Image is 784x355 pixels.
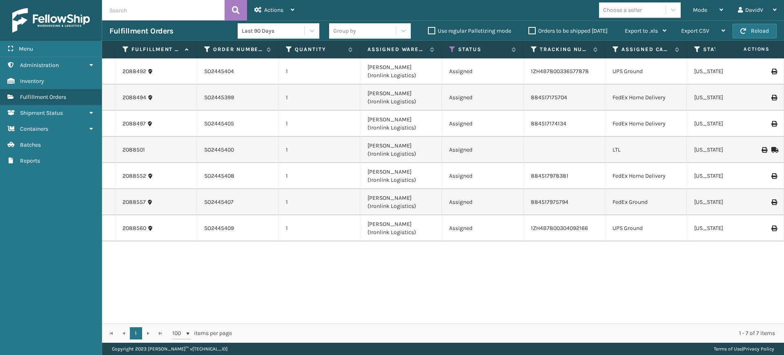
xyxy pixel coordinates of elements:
[458,46,508,53] label: Status
[531,172,568,179] a: 884517978381
[278,111,360,137] td: 1
[122,224,146,232] a: 2088560
[122,94,146,102] a: 2088494
[428,27,511,34] label: Use regular Palletizing mode
[20,78,44,85] span: Inventory
[360,85,442,111] td: [PERSON_NAME] (Ironlink Logistics)
[531,68,589,75] a: 1ZH4B7800336577878
[442,111,523,137] td: Assigned
[122,146,145,154] a: 2088501
[442,189,523,215] td: Assigned
[197,163,278,189] td: SO2445408
[442,58,523,85] td: Assigned
[605,111,687,137] td: FedEx Home Delivery
[122,198,146,206] a: 2088557
[703,46,753,53] label: State
[197,137,278,163] td: SO2445400
[360,163,442,189] td: [PERSON_NAME] (Ironlink Logistics)
[197,215,278,241] td: SO2445409
[20,109,63,116] span: Shipment Status
[360,58,442,85] td: [PERSON_NAME] (Ironlink Logistics)
[442,137,523,163] td: Assigned
[771,147,776,153] i: Mark as Shipped
[687,85,768,111] td: [US_STATE]
[264,7,283,13] span: Actions
[605,85,687,111] td: FedEx Home Delivery
[605,189,687,215] td: FedEx Ground
[367,46,426,53] label: Assigned Warehouse
[442,163,523,189] td: Assigned
[19,45,33,52] span: Menu
[122,172,146,180] a: 2088552
[603,6,642,14] div: Choose a seller
[242,27,305,35] div: Last 90 Days
[714,346,742,352] a: Terms of Use
[687,111,768,137] td: [US_STATE]
[278,137,360,163] td: 1
[122,120,146,128] a: 2088497
[360,111,442,137] td: [PERSON_NAME] (Ironlink Logistics)
[687,163,768,189] td: [US_STATE]
[278,58,360,85] td: 1
[197,85,278,111] td: SO2445399
[112,343,227,355] p: Copyright 2023 [PERSON_NAME]™ v [TECHNICAL_ID]
[605,163,687,189] td: FedEx Home Delivery
[625,27,658,34] span: Export to .xls
[762,147,766,153] i: Print BOL
[442,85,523,111] td: Assigned
[771,95,776,100] i: Print Label
[687,137,768,163] td: [US_STATE]
[130,327,142,339] a: 1
[131,46,181,53] label: Fulfillment Order Id
[605,137,687,163] td: LTL
[733,24,777,38] button: Reload
[714,343,774,355] div: |
[771,121,776,127] i: Print Label
[197,111,278,137] td: SO2445405
[360,189,442,215] td: [PERSON_NAME] (Ironlink Logistics)
[540,46,589,53] label: Tracking Number
[122,67,146,76] a: 2088492
[771,199,776,205] i: Print Label
[243,329,775,337] div: 1 - 7 of 7 items
[20,62,59,69] span: Administration
[278,215,360,241] td: 1
[12,8,90,33] img: logo
[771,226,776,231] i: Print Label
[605,215,687,241] td: UPS Ground
[531,94,567,101] a: 884517175704
[771,69,776,74] i: Print Label
[531,120,566,127] a: 884517174134
[20,125,48,132] span: Containers
[172,329,185,337] span: 100
[20,141,41,148] span: Batches
[109,26,173,36] h3: Fulfillment Orders
[531,199,568,205] a: 884517975794
[197,58,278,85] td: SO2445404
[687,58,768,85] td: [US_STATE]
[687,215,768,241] td: [US_STATE]
[621,46,671,53] label: Assigned Carrier Service
[360,137,442,163] td: [PERSON_NAME] (Ironlink Logistics)
[687,189,768,215] td: [US_STATE]
[681,27,709,34] span: Export CSV
[295,46,344,53] label: Quantity
[278,163,360,189] td: 1
[20,157,40,164] span: Reports
[333,27,356,35] div: Group by
[531,225,588,232] a: 1ZH4B7800304092166
[172,327,232,339] span: items per page
[528,27,608,34] label: Orders to be shipped [DATE]
[693,7,707,13] span: Mode
[771,173,776,179] i: Print Label
[718,42,775,56] span: Actions
[20,94,66,100] span: Fulfillment Orders
[360,215,442,241] td: [PERSON_NAME] (Ironlink Logistics)
[605,58,687,85] td: UPS Ground
[278,85,360,111] td: 1
[197,189,278,215] td: SO2445407
[278,189,360,215] td: 1
[743,346,774,352] a: Privacy Policy
[442,215,523,241] td: Assigned
[213,46,263,53] label: Order Number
